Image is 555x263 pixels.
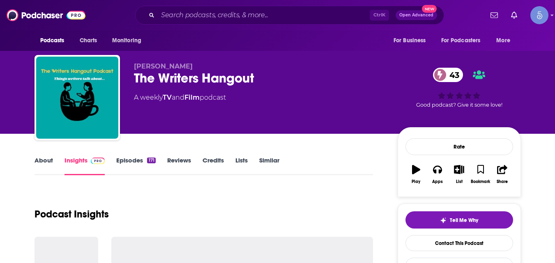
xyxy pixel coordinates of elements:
[134,62,193,70] span: [PERSON_NAME]
[427,160,448,189] button: Apps
[116,156,155,175] a: Episodes171
[163,94,172,101] a: TV
[184,94,200,101] a: Film
[36,57,118,139] img: The Writers Hangout
[235,156,248,175] a: Lists
[167,156,191,175] a: Reviews
[80,35,97,46] span: Charts
[147,158,155,163] div: 171
[433,68,463,82] a: 43
[491,33,520,48] button: open menu
[487,8,501,22] a: Show notifications dropdown
[203,156,224,175] a: Credits
[448,160,470,189] button: List
[399,13,433,17] span: Open Advanced
[496,35,510,46] span: More
[405,138,513,155] div: Rate
[388,33,436,48] button: open menu
[530,6,548,24] span: Logged in as Spiral5-G1
[471,179,490,184] div: Bookmark
[172,94,184,101] span: and
[74,33,102,48] a: Charts
[470,160,491,189] button: Bookmark
[491,160,513,189] button: Share
[394,35,426,46] span: For Business
[35,33,75,48] button: open menu
[422,5,437,13] span: New
[112,35,141,46] span: Monitoring
[530,6,548,24] button: Show profile menu
[396,10,437,20] button: Open AdvancedNew
[134,93,226,103] div: A weekly podcast
[106,33,152,48] button: open menu
[158,9,370,22] input: Search podcasts, credits, & more...
[441,35,481,46] span: For Podcasters
[370,10,389,21] span: Ctrl K
[35,208,109,220] h1: Podcast Insights
[530,6,548,24] img: User Profile
[436,33,493,48] button: open menu
[432,179,443,184] div: Apps
[259,156,279,175] a: Similar
[135,6,444,25] div: Search podcasts, credits, & more...
[441,68,463,82] span: 43
[405,160,427,189] button: Play
[405,235,513,251] a: Contact This Podcast
[405,211,513,229] button: tell me why sparkleTell Me Why
[7,7,85,23] img: Podchaser - Follow, Share and Rate Podcasts
[497,179,508,184] div: Share
[416,102,502,108] span: Good podcast? Give it some love!
[35,156,53,175] a: About
[91,158,105,164] img: Podchaser Pro
[398,62,521,113] div: 43Good podcast? Give it some love!
[450,217,478,224] span: Tell Me Why
[440,217,447,224] img: tell me why sparkle
[40,35,64,46] span: Podcasts
[456,179,463,184] div: List
[508,8,520,22] a: Show notifications dropdown
[412,179,420,184] div: Play
[64,156,105,175] a: InsightsPodchaser Pro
